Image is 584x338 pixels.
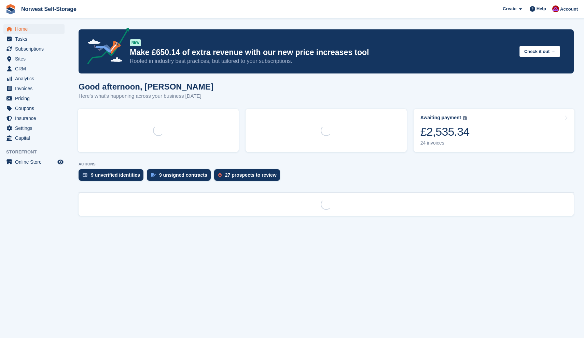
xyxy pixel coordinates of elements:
img: price-adjustments-announcement-icon-8257ccfd72463d97f412b2fc003d46551f7dbcb40ab6d574587a9cd5c0d94... [82,28,129,67]
span: Account [560,6,578,13]
img: icon-info-grey-7440780725fd019a000dd9b08b2336e03edf1995a4989e88bcd33f0948082b44.svg [463,116,467,120]
img: Daniel Grensinger [552,5,559,12]
a: menu [3,123,65,133]
span: Tasks [15,34,56,44]
a: menu [3,54,65,64]
img: stora-icon-8386f47178a22dfd0bd8f6a31ec36ba5ce8667c1dd55bd0f319d3a0aa187defe.svg [5,4,16,14]
a: menu [3,133,65,143]
p: Rooted in industry best practices, but tailored to your subscriptions. [130,57,514,65]
span: Help [537,5,546,12]
a: menu [3,34,65,44]
span: Pricing [15,94,56,103]
img: prospect-51fa495bee0391a8d652442698ab0144808aea92771e9ea1ae160a38d050c398.svg [218,173,222,177]
a: 9 unverified identities [79,169,147,184]
span: Online Store [15,157,56,167]
span: Analytics [15,74,56,83]
div: 24 invoices [420,140,470,146]
div: Awaiting payment [420,115,461,121]
div: 9 unverified identities [91,172,140,178]
a: menu [3,157,65,167]
p: ACTIONS [79,162,574,166]
div: £2,535.34 [420,125,470,139]
a: Preview store [56,158,65,166]
img: verify_identity-adf6edd0f0f0b5bbfe63781bf79b02c33cf7c696d77639b501bdc392416b5a36.svg [83,173,87,177]
button: Check it out → [519,46,560,57]
span: Sites [15,54,56,64]
span: CRM [15,64,56,73]
span: Create [503,5,516,12]
a: Norwest Self-Storage [18,3,79,15]
h1: Good afternoon, [PERSON_NAME] [79,82,213,91]
span: Capital [15,133,56,143]
a: menu [3,94,65,103]
p: Make £650.14 of extra revenue with our new price increases tool [130,48,514,57]
span: Invoices [15,84,56,93]
span: Insurance [15,113,56,123]
a: menu [3,113,65,123]
div: 27 prospects to review [225,172,277,178]
div: NEW [130,39,141,46]
span: Settings [15,123,56,133]
a: menu [3,104,65,113]
span: Coupons [15,104,56,113]
a: 27 prospects to review [214,169,283,184]
a: 9 unsigned contracts [147,169,214,184]
a: menu [3,24,65,34]
p: Here's what's happening across your business [DATE] [79,92,213,100]
a: menu [3,44,65,54]
a: menu [3,64,65,73]
a: menu [3,84,65,93]
span: Subscriptions [15,44,56,54]
span: Storefront [6,149,68,156]
a: menu [3,74,65,83]
span: Home [15,24,56,34]
a: Awaiting payment £2,535.34 24 invoices [414,109,574,152]
div: 9 unsigned contracts [159,172,207,178]
img: contract_signature_icon-13c848040528278c33f63329250d36e43548de30e8caae1d1a13099fd9432cc5.svg [151,173,156,177]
